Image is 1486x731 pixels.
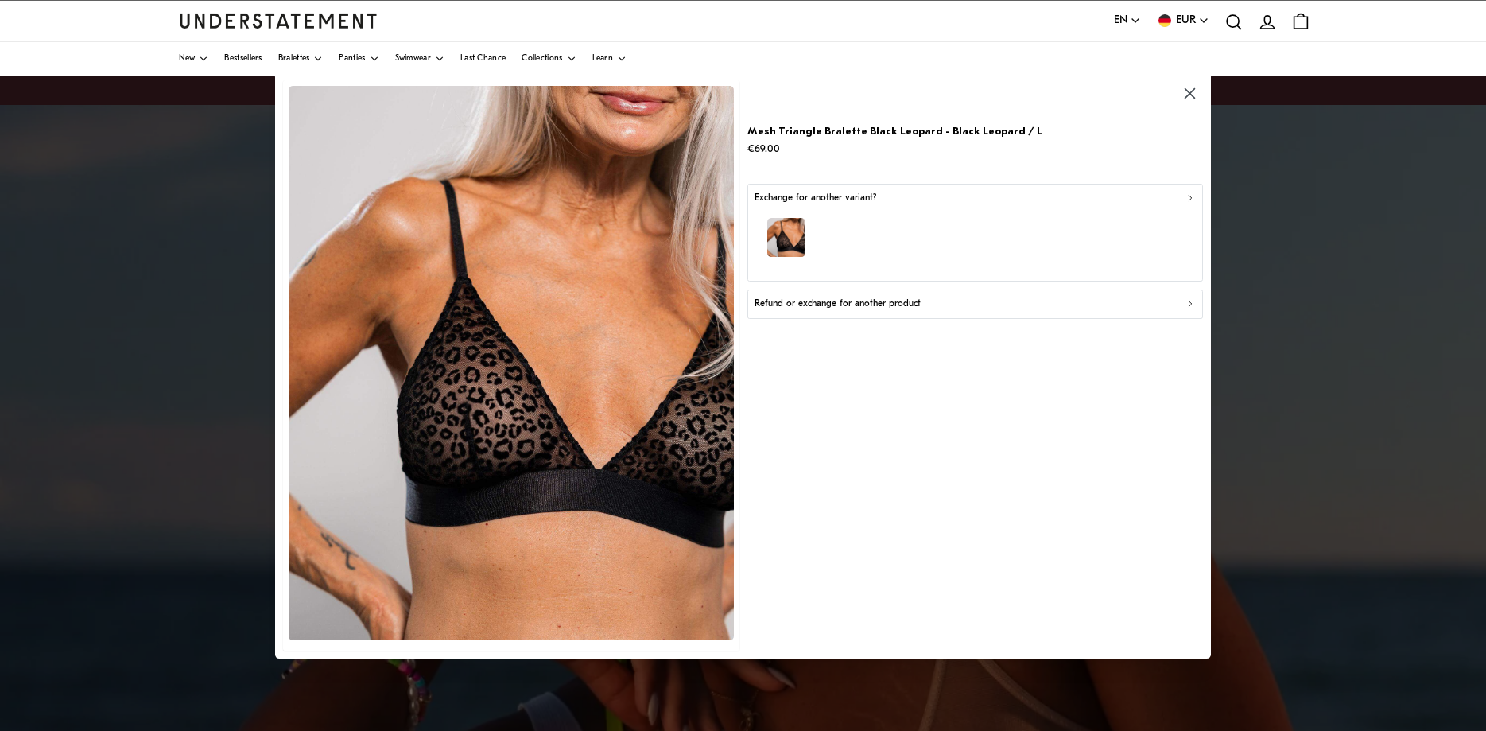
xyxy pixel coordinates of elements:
span: Bestsellers [224,55,262,63]
a: Last Chance [460,42,506,76]
span: Collections [522,55,562,63]
span: Bralettes [278,55,310,63]
a: Panties [339,42,378,76]
a: Learn [592,42,627,76]
span: Last Chance [460,55,506,63]
span: EN [1114,12,1127,29]
a: New [179,42,209,76]
img: WIPO-BRA-004.jpg [766,218,805,257]
button: EUR [1157,12,1209,29]
img: WIPO-BRA-004.jpg [289,86,734,640]
button: Exchange for another variant? [747,184,1203,282]
p: Refund or exchange for another product [754,297,920,312]
span: Learn [592,55,614,63]
span: New [179,55,196,63]
a: Bralettes [278,42,324,76]
p: Exchange for another variant? [754,190,875,205]
button: Refund or exchange for another product [747,290,1203,318]
span: Panties [339,55,365,63]
span: EUR [1176,12,1196,29]
a: Collections [522,42,576,76]
a: Bestsellers [224,42,262,76]
button: EN [1114,12,1141,29]
span: Swimwear [395,55,431,63]
a: Swimwear [395,42,444,76]
a: Understatement Homepage [179,14,378,28]
p: €69.00 [747,141,1042,157]
p: Mesh Triangle Bralette Black Leopard - Black Leopard / L [747,123,1042,140]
